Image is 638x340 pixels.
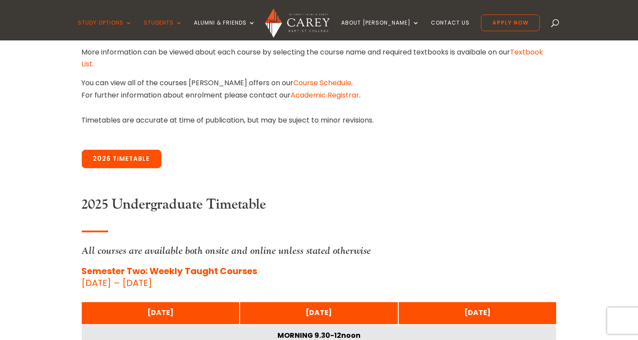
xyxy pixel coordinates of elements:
[341,20,419,40] a: About [PERSON_NAME]
[431,20,470,40] a: Contact Us
[82,265,557,289] p: [DATE] – [DATE]
[403,307,552,318] div: [DATE]
[194,20,255,40] a: Alumni & Friends
[82,114,557,126] p: Timetables are accurate at time of publication, but may be suject to minor revisions.
[82,244,371,257] em: All courses are available both onsite and online unless stated otherwise
[82,77,557,101] p: You can view all of the courses [PERSON_NAME] offers on our . For further information about enrol...
[265,8,330,38] img: Carey Baptist College
[82,46,557,77] p: More information can be viewed about each course by selecting the course name and required textbo...
[82,196,557,217] h3: 2025 Undergraduate Timetable
[144,20,182,40] a: Students
[294,78,352,88] a: Course Schedule
[82,265,258,277] strong: Semester Two: Weekly Taught Courses
[78,20,132,40] a: Study Options
[481,14,540,31] a: Apply Now
[244,307,394,318] div: [DATE]
[82,150,161,168] a: 2026 Timetable
[86,307,235,318] div: [DATE]
[291,90,360,100] a: Academic Registrar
